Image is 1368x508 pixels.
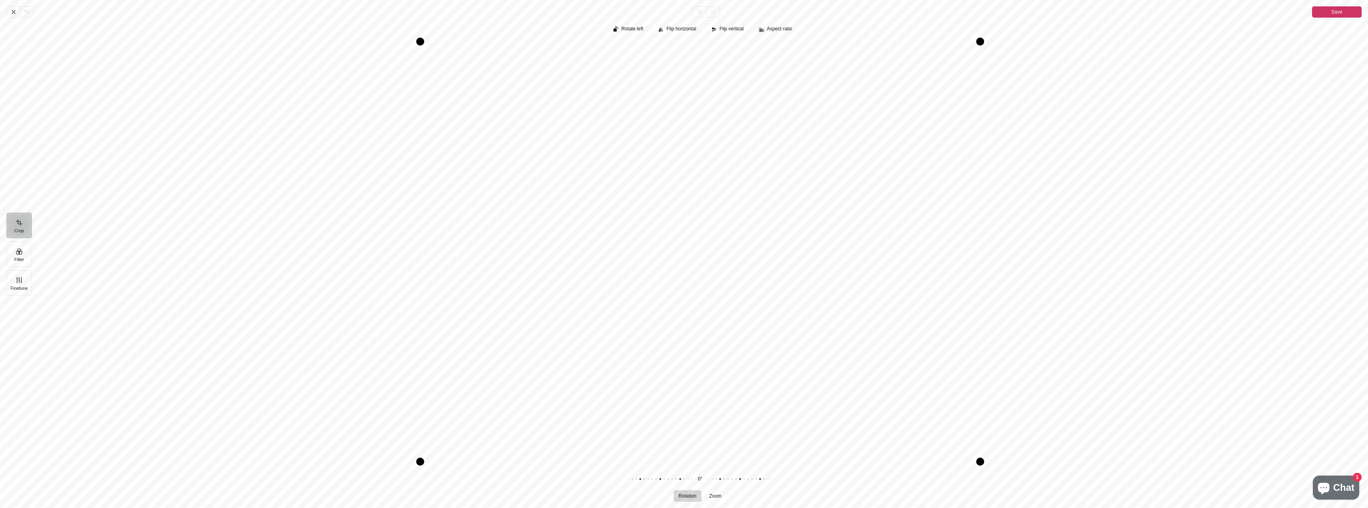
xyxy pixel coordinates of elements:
span: Aspect ratio [767,26,792,32]
div: Drag left [416,42,424,462]
div: Drag top [420,38,980,46]
button: Finetune [6,270,32,296]
button: Rotate left [610,24,648,35]
button: Crop [6,213,32,238]
button: Filter [6,241,32,267]
button: Flip vertical [707,24,749,35]
inbox-online-store-chat: Shopify online store chat [1310,476,1362,502]
span: Zoom [709,494,722,498]
div: Drag right [976,42,984,462]
span: Save [1331,7,1342,17]
span: Flip horizontal [666,26,696,32]
div: Crop [38,18,1368,508]
button: Flip horizontal [654,24,701,35]
div: Drag bottom [420,458,980,466]
span: Flip vertical [719,26,744,32]
span: Rotation [679,494,697,498]
button: Save [1312,6,1362,18]
span: Rotate left [621,26,643,32]
button: Aspect ratio [755,24,797,35]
